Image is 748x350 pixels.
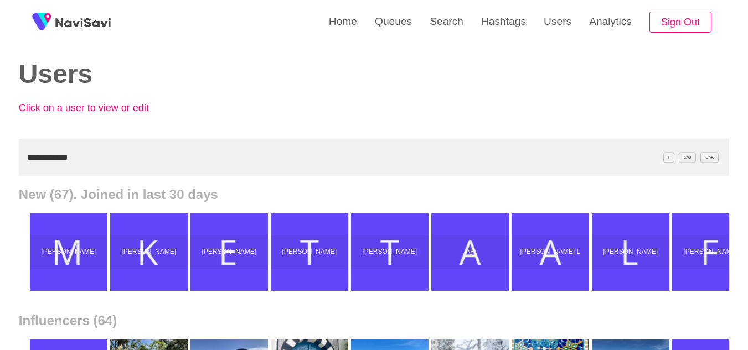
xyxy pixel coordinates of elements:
[19,187,729,202] h2: New (67). Joined in last 30 days
[112,248,185,256] p: [PERSON_NAME]
[663,152,674,163] span: /
[351,213,431,291] a: [PERSON_NAME]Tetsuya Omizo
[700,152,719,163] span: C^K
[273,248,346,256] p: [PERSON_NAME]
[434,248,507,256] p: AF
[32,248,105,256] p: [PERSON_NAME]
[190,213,271,291] a: [PERSON_NAME]Eileen Cotter
[512,213,592,291] a: [PERSON_NAME] LAmie L
[28,8,55,36] img: fireSpot
[592,213,672,291] a: [PERSON_NAME]Letitia Stevenson
[594,248,667,256] p: [PERSON_NAME]
[514,248,587,256] p: [PERSON_NAME] L
[19,102,262,114] p: Click on a user to view or edit
[55,17,111,28] img: fireSpot
[110,213,190,291] a: [PERSON_NAME]Katerina Veropoulou
[674,248,747,256] p: [PERSON_NAME]
[271,213,351,291] a: [PERSON_NAME]Thomas Howell
[679,152,697,163] span: C^J
[19,313,729,328] h2: Influencers (64)
[353,248,426,256] p: [PERSON_NAME]
[431,213,512,291] a: AFAF
[19,60,358,89] h2: Users
[193,248,266,256] p: [PERSON_NAME]
[649,12,711,33] button: Sign Out
[30,213,110,291] a: [PERSON_NAME]Mladen Stojanovic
